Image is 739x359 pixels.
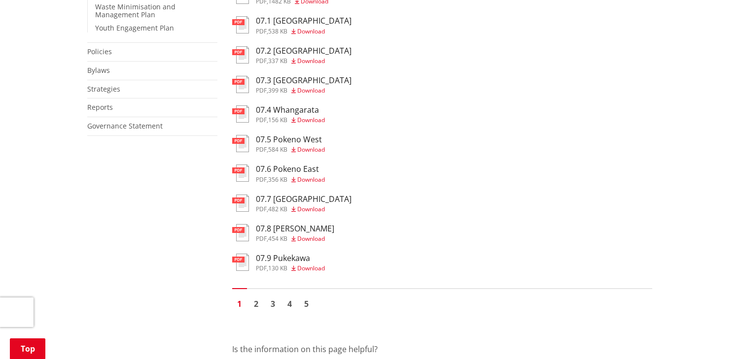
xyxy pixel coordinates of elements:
div: , [256,117,325,123]
span: Download [297,205,325,213]
a: Top [10,338,45,359]
nav: Pagination [232,288,652,314]
a: 07.4 Whangarata pdf,156 KB Download [232,105,325,123]
span: Download [297,27,325,35]
img: document-pdf.svg [232,16,249,33]
span: 399 KB [268,86,287,95]
div: , [256,236,334,242]
span: pdf [256,264,267,272]
span: pdf [256,175,267,184]
a: Governance Statement [87,121,163,131]
a: Reports [87,102,113,112]
span: 130 KB [268,264,287,272]
div: , [256,206,352,212]
span: 454 KB [268,234,287,243]
span: pdf [256,234,267,243]
span: Download [297,145,325,154]
span: pdf [256,145,267,154]
span: 584 KB [268,145,287,154]
a: 07.1 [GEOGRAPHIC_DATA] pdf,538 KB Download [232,16,352,34]
span: Download [297,57,325,65]
a: Go to page 4 [282,296,297,311]
h3: 07.9 Pukekawa [256,254,325,263]
a: 07.3 [GEOGRAPHIC_DATA] pdf,399 KB Download [232,76,352,94]
span: Download [297,264,325,272]
img: document-pdf.svg [232,46,249,64]
div: , [256,265,325,271]
img: document-pdf.svg [232,135,249,152]
a: 07.7 [GEOGRAPHIC_DATA] pdf,482 KB Download [232,195,352,212]
a: Go to page 5 [299,296,314,311]
a: 07.6 Pokeno East pdf,356 KB Download [232,164,325,182]
img: document-pdf.svg [232,164,249,182]
span: 337 KB [268,57,287,65]
h3: 07.8 [PERSON_NAME] [256,224,334,233]
span: Download [297,175,325,184]
a: 07.2 [GEOGRAPHIC_DATA] pdf,337 KB Download [232,46,352,64]
span: 356 KB [268,175,287,184]
a: Go to page 2 [249,296,264,311]
a: Bylaws [87,65,110,75]
img: document-pdf.svg [232,254,249,271]
h3: 07.4 Whangarata [256,105,325,115]
div: , [256,177,325,183]
img: document-pdf.svg [232,76,249,93]
span: pdf [256,205,267,213]
span: 482 KB [268,205,287,213]
h3: 07.7 [GEOGRAPHIC_DATA] [256,195,352,204]
img: document-pdf.svg [232,224,249,241]
span: pdf [256,116,267,124]
iframe: Messenger Launcher [694,318,729,353]
h3: 07.1 [GEOGRAPHIC_DATA] [256,16,352,26]
a: Page 1 [232,296,247,311]
a: 07.5 Pokeno West pdf,584 KB Download [232,135,325,153]
a: Strategies [87,84,120,94]
a: 07.9 Pukekawa pdf,130 KB Download [232,254,325,271]
span: pdf [256,27,267,35]
a: Policies [87,47,112,56]
h3: 07.3 [GEOGRAPHIC_DATA] [256,76,352,85]
img: document-pdf.svg [232,195,249,212]
h3: 07.6 Pokeno East [256,164,325,174]
span: Download [297,86,325,95]
span: pdf [256,57,267,65]
a: Youth Engagement Plan [95,23,174,33]
h3: 07.5 Pokeno West [256,135,325,144]
span: pdf [256,86,267,95]
div: , [256,58,352,64]
a: Waste Minimisation and Management Plan [95,2,176,20]
div: , [256,88,352,94]
div: , [256,147,325,153]
img: document-pdf.svg [232,105,249,123]
h3: 07.2 [GEOGRAPHIC_DATA] [256,46,352,56]
span: 538 KB [268,27,287,35]
a: Go to page 3 [266,296,281,311]
p: Is the information on this page helpful? [232,343,652,355]
div: , [256,29,352,34]
span: 156 KB [268,116,287,124]
span: Download [297,116,325,124]
span: Download [297,234,325,243]
a: 07.8 [PERSON_NAME] pdf,454 KB Download [232,224,334,242]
